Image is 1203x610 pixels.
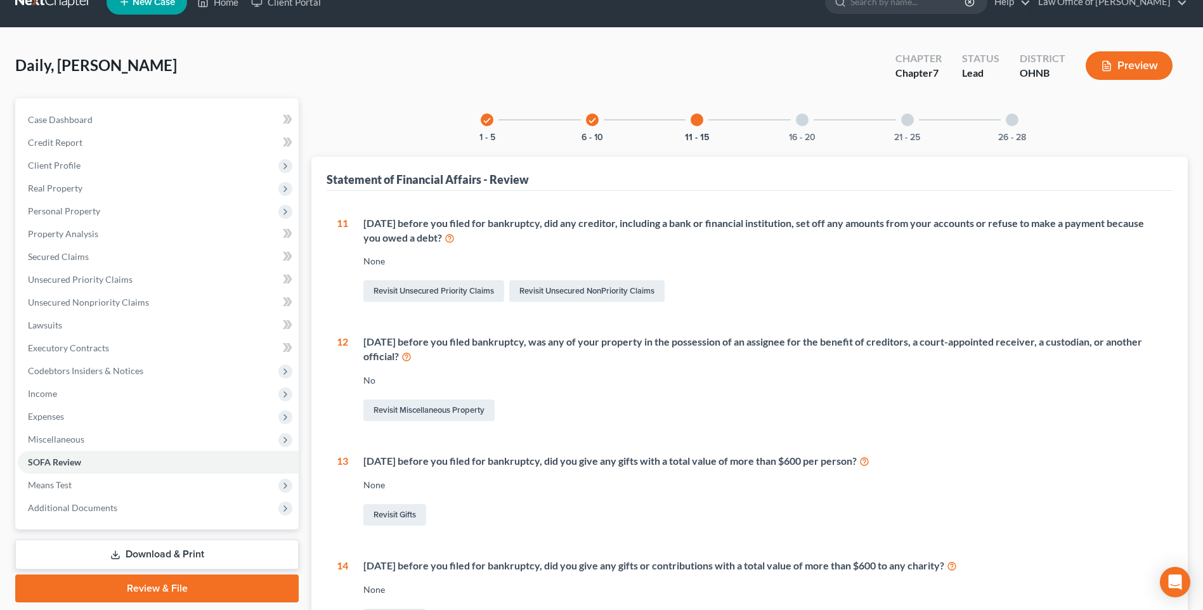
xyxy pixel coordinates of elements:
div: [DATE] before you filed for bankruptcy, did you give any gifts with a total value of more than $6... [363,454,1162,469]
div: Status [962,51,999,66]
span: SOFA Review [28,457,81,467]
div: Lead [962,66,999,81]
a: Revisit Unsecured Priority Claims [363,280,504,302]
div: Chapter [895,51,942,66]
i: check [588,116,597,125]
div: Chapter [895,66,942,81]
div: None [363,255,1162,268]
span: Daily, [PERSON_NAME] [15,56,177,74]
div: [DATE] before you filed for bankruptcy, did you give any gifts or contributions with a total valu... [363,559,1162,573]
a: Revisit Miscellaneous Property [363,399,495,421]
span: Secured Claims [28,251,89,262]
span: Unsecured Priority Claims [28,274,133,285]
a: Credit Report [18,131,299,154]
div: None [363,583,1162,596]
div: Statement of Financial Affairs - Review [327,172,529,187]
a: Download & Print [15,540,299,569]
button: Preview [1086,51,1173,80]
span: Lawsuits [28,320,62,330]
span: Means Test [28,479,72,490]
button: 26 - 28 [998,133,1026,142]
span: Case Dashboard [28,114,93,125]
a: Case Dashboard [18,108,299,131]
button: 16 - 20 [789,133,816,142]
div: [DATE] before you filed bankruptcy, was any of your property in the possession of an assignee for... [363,335,1162,364]
span: Income [28,388,57,399]
span: Client Profile [28,160,81,171]
a: Lawsuits [18,314,299,337]
div: [DATE] before you filed for bankruptcy, did any creditor, including a bank or financial instituti... [363,216,1162,245]
button: 21 - 25 [894,133,920,142]
a: Unsecured Nonpriority Claims [18,291,299,314]
a: Review & File [15,574,299,602]
div: No [363,374,1162,387]
a: Revisit Unsecured NonPriority Claims [509,280,665,302]
a: Property Analysis [18,223,299,245]
a: Unsecured Priority Claims [18,268,299,291]
span: Personal Property [28,205,100,216]
a: Secured Claims [18,245,299,268]
span: Credit Report [28,137,82,148]
span: Unsecured Nonpriority Claims [28,297,149,308]
a: Executory Contracts [18,337,299,360]
i: check [483,116,491,125]
div: None [363,479,1162,491]
div: Open Intercom Messenger [1160,567,1190,597]
button: 6 - 10 [582,133,603,142]
span: Miscellaneous [28,434,84,445]
div: 12 [337,335,348,424]
span: Expenses [28,411,64,422]
span: Real Property [28,183,82,193]
span: Codebtors Insiders & Notices [28,365,143,376]
span: Executory Contracts [28,342,109,353]
span: Additional Documents [28,502,117,513]
span: 7 [933,67,939,79]
div: OHNB [1020,66,1065,81]
div: 13 [337,454,348,528]
a: SOFA Review [18,451,299,474]
span: Property Analysis [28,228,98,239]
div: 11 [337,216,348,305]
button: 11 - 15 [685,133,710,142]
button: 1 - 5 [479,133,495,142]
a: Revisit Gifts [363,504,426,526]
div: District [1020,51,1065,66]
